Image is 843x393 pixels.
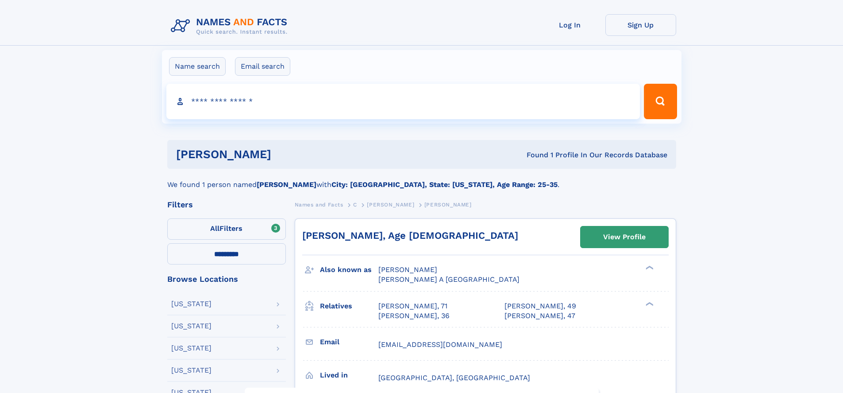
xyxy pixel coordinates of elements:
span: All [210,224,219,233]
h3: Lived in [320,368,378,383]
div: Filters [167,201,286,209]
div: [US_STATE] [171,300,212,307]
label: Name search [169,57,226,76]
span: [EMAIL_ADDRESS][DOMAIN_NAME] [378,340,502,349]
span: [PERSON_NAME] A [GEOGRAPHIC_DATA] [378,275,520,284]
div: Found 1 Profile In Our Records Database [399,150,667,160]
a: C [353,199,357,210]
h3: Email [320,335,378,350]
a: Log In [535,14,605,36]
h1: [PERSON_NAME] [176,149,399,160]
div: [US_STATE] [171,367,212,374]
a: Sign Up [605,14,676,36]
button: Search Button [644,84,677,119]
a: [PERSON_NAME], 49 [504,301,576,311]
div: [US_STATE] [171,345,212,352]
div: Browse Locations [167,275,286,283]
input: search input [166,84,640,119]
b: City: [GEOGRAPHIC_DATA], State: [US_STATE], Age Range: 25-35 [331,180,558,189]
span: [PERSON_NAME] [378,265,437,274]
img: Logo Names and Facts [167,14,295,38]
a: [PERSON_NAME], Age [DEMOGRAPHIC_DATA] [302,230,518,241]
a: [PERSON_NAME], 36 [378,311,450,321]
span: C [353,202,357,208]
a: Names and Facts [295,199,343,210]
a: [PERSON_NAME], 47 [504,311,575,321]
span: [PERSON_NAME] [367,202,414,208]
h3: Relatives [320,299,378,314]
label: Email search [235,57,290,76]
div: [US_STATE] [171,323,212,330]
div: We found 1 person named with . [167,169,676,190]
b: [PERSON_NAME] [257,180,316,189]
span: [GEOGRAPHIC_DATA], [GEOGRAPHIC_DATA] [378,374,530,382]
h3: Also known as [320,262,378,277]
a: [PERSON_NAME], 71 [378,301,447,311]
div: ❯ [643,301,654,307]
div: View Profile [603,227,646,247]
a: View Profile [581,226,668,248]
span: [PERSON_NAME] [424,202,472,208]
a: [PERSON_NAME] [367,199,414,210]
label: Filters [167,218,286,240]
div: ❯ [643,265,654,271]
